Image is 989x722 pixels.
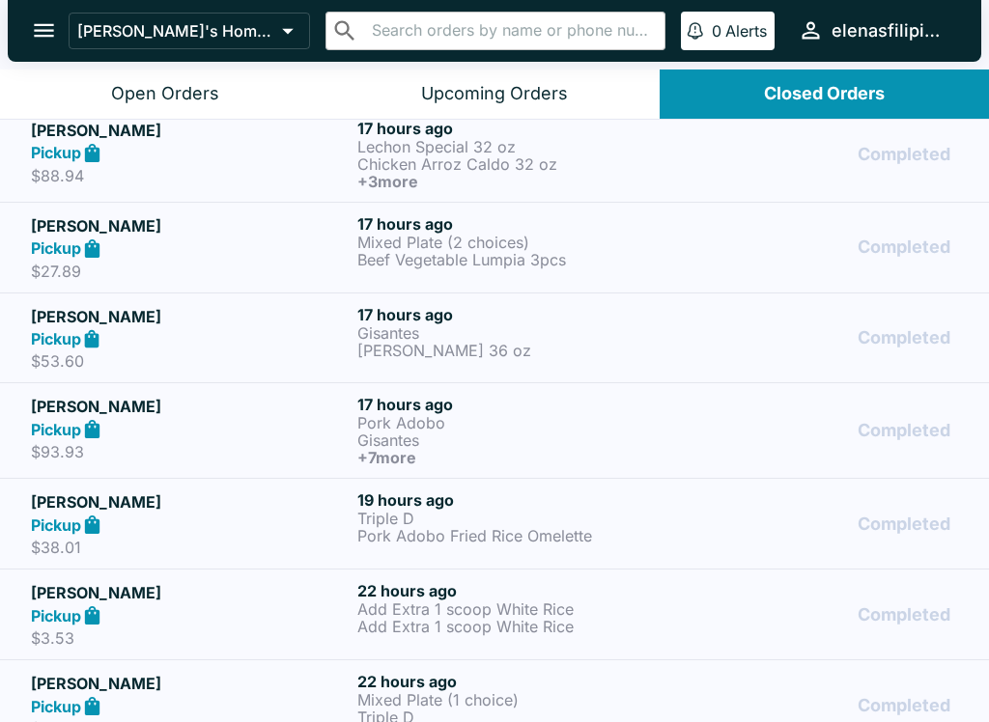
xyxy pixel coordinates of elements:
p: Gisantes [357,431,676,449]
strong: Pickup [31,697,81,716]
h6: 17 hours ago [357,305,676,324]
h6: 22 hours ago [357,672,676,691]
p: $53.60 [31,351,350,371]
h5: [PERSON_NAME] [31,490,350,514]
p: $3.53 [31,628,350,648]
div: Upcoming Orders [421,83,568,105]
div: Open Orders [111,83,219,105]
h5: [PERSON_NAME] [31,581,350,604]
p: Chicken Arroz Caldo 32 oz [357,155,676,173]
p: Gisantes [357,324,676,342]
h5: [PERSON_NAME] [31,214,350,237]
h5: [PERSON_NAME] [31,305,350,328]
strong: Pickup [31,515,81,535]
strong: Pickup [31,606,81,625]
p: Pork Adobo Fried Rice Omelette [357,527,676,544]
strong: Pickup [31,238,81,258]
h5: [PERSON_NAME] [31,119,350,142]
p: $38.01 [31,538,350,557]
p: [PERSON_NAME]'s Home of the Finest Filipino Foods [77,21,274,41]
strong: Pickup [31,143,81,162]
h6: + 3 more [357,173,676,190]
h6: 17 hours ago [357,395,676,414]
h6: 17 hours ago [357,214,676,234]
button: [PERSON_NAME]'s Home of the Finest Filipino Foods [69,13,310,49]
p: Mixed Plate (1 choice) [357,691,676,708]
div: Closed Orders [764,83,885,105]
p: Mixed Plate (2 choices) [357,234,676,251]
p: Add Extra 1 scoop White Rice [357,618,676,635]
p: [PERSON_NAME] 36 oz [357,342,676,359]
p: Lechon Special 32 oz [357,138,676,155]
h5: [PERSON_NAME] [31,672,350,695]
h6: + 7 more [357,449,676,466]
strong: Pickup [31,329,81,348]
p: Triple D [357,510,676,527]
p: Add Extra 1 scoop White Rice [357,600,676,618]
p: $27.89 [31,262,350,281]
p: $93.93 [31,442,350,461]
p: Pork Adobo [357,414,676,431]
h6: 17 hours ago [357,119,676,138]
h5: [PERSON_NAME] [31,395,350,418]
h6: 19 hours ago [357,490,676,510]
button: elenasfilipinofoods [790,10,958,51]
p: 0 [712,21,721,41]
h6: 22 hours ago [357,581,676,600]
strong: Pickup [31,420,81,439]
div: elenasfilipinofoods [832,19,950,42]
p: Beef Vegetable Lumpia 3pcs [357,251,676,268]
p: $88.94 [31,166,350,185]
input: Search orders by name or phone number [366,17,657,44]
button: open drawer [19,6,69,55]
p: Alerts [725,21,767,41]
